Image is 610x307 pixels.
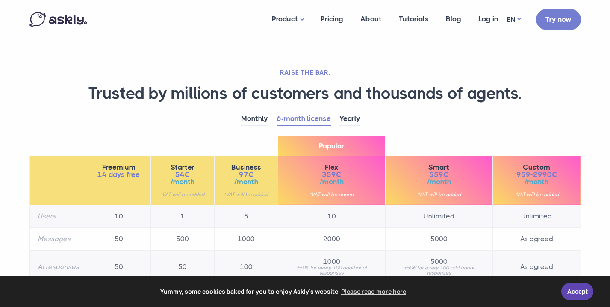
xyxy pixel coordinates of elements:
[393,164,485,171] span: Smart
[352,3,390,35] a: About
[214,205,278,227] td: 5
[492,205,581,227] td: Unlimited
[87,205,150,227] td: 10
[312,3,352,35] a: Pricing
[339,112,360,126] a: Yearly
[12,285,555,298] span: Yummy, some cookies baked for you to enjoy Askly's website.
[241,112,268,126] a: Monthly
[393,192,485,197] small: *VAT will be added
[159,171,206,178] span: 54€
[286,258,377,265] span: 1000
[393,258,485,265] span: 5000
[286,192,377,197] small: *VAT will be added
[278,227,385,250] td: 2000
[286,164,377,171] span: Flex
[150,205,214,227] td: 1
[29,250,87,283] th: AI responses
[29,83,581,104] h1: Trusted by millions of customers and thousands of agents.
[501,263,573,270] span: As agreed
[492,227,581,250] td: As agreed
[385,205,492,227] td: Unlimited
[393,171,485,178] span: 559€
[390,3,437,35] a: Tutorials
[87,227,150,250] td: 50
[286,171,377,178] span: 359€
[222,192,270,197] small: *VAT will be added
[278,136,385,156] span: Popular
[214,227,278,250] td: 1000
[286,265,377,275] small: +50€ for every 100 additional responses
[95,171,143,178] span: 14 days free
[29,205,87,227] th: Users
[159,164,206,171] span: Starter
[214,250,278,283] td: 100
[222,178,270,186] span: /month
[95,164,143,171] span: Freemium
[263,3,312,36] a: Product
[385,227,492,250] td: 5000
[501,178,573,186] span: /month
[222,171,270,178] span: 97€
[29,12,87,27] img: Askly
[150,250,214,283] td: 50
[29,68,581,77] h2: RAISE THE BAR.
[277,112,331,126] a: 6-month license
[536,9,581,30] a: Try now
[507,13,521,26] a: EN
[29,227,87,250] th: Messages
[393,178,485,186] span: /month
[393,265,485,275] small: +50€ for every 100 additional responses
[501,192,573,197] small: *VAT will be added
[159,192,206,197] small: *VAT will be added
[278,205,385,227] td: 10
[159,178,206,186] span: /month
[501,171,573,178] span: 959-2990€
[150,227,214,250] td: 500
[501,164,573,171] span: Custom
[470,3,507,35] a: Log in
[561,283,593,300] a: Accept
[437,3,470,35] a: Blog
[222,164,270,171] span: Business
[87,250,150,283] td: 50
[286,178,377,186] span: /month
[340,285,407,298] a: learn more about cookies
